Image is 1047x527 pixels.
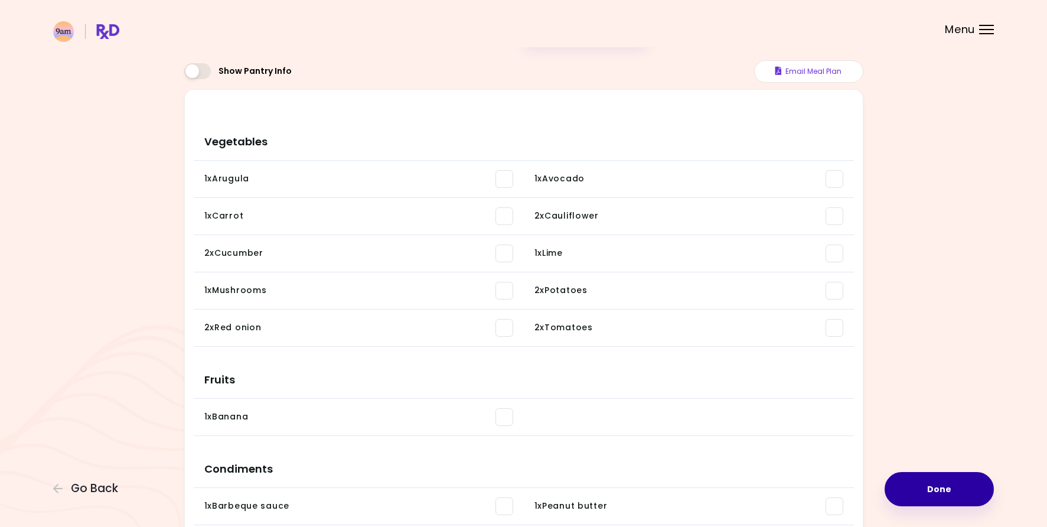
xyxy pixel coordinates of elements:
button: Done [885,472,994,506]
h3: Vegetables [194,113,854,161]
div: 1 x Peanut butter [534,500,608,512]
div: 1 x Banana [204,411,249,423]
button: Email Meal Plan [754,60,863,83]
div: 1 x Lime [534,248,563,259]
div: 1 x Arugula [204,173,250,185]
div: 1 x Barbeque sauce [204,500,290,512]
div: 2 x Cauliflower [534,210,599,222]
span: Menu [945,24,975,35]
span: Go Back [71,482,118,495]
span: Show Pantry Info [218,66,292,77]
div: 2 x Potatoes [534,285,588,297]
div: 1 x Carrot [204,210,244,222]
h3: Condiments [194,441,854,488]
h3: Fruits [194,352,854,399]
div: 2 x Cucumber [204,248,263,259]
div: 1 x Avocado [534,173,585,185]
div: 1 x Mushrooms [204,285,267,297]
div: 2 x Tomatoes [534,322,593,334]
button: Go Back [53,482,124,495]
img: RxDiet [53,21,119,42]
div: 2 x Red onion [204,322,262,334]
